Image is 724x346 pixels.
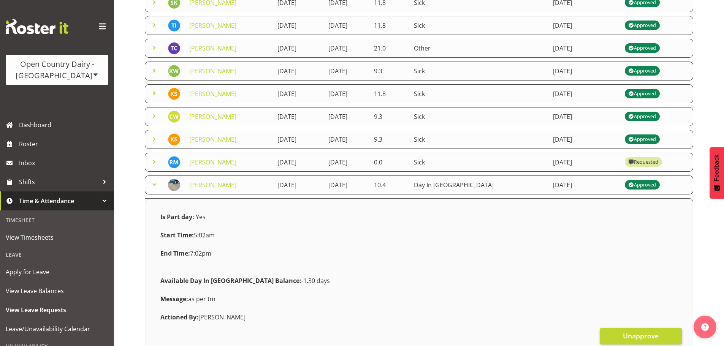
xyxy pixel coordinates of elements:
[2,228,112,247] a: View Timesheets
[189,67,236,75] a: [PERSON_NAME]
[196,213,206,221] span: Yes
[369,39,409,58] td: 21.0
[19,138,110,150] span: Roster
[6,323,108,335] span: Leave/Unavailability Calendar
[324,39,369,58] td: [DATE]
[168,65,180,77] img: kerrod-ward11647.jpg
[600,328,682,344] button: Unapprove
[409,153,548,172] td: Sick
[409,39,548,58] td: Other
[189,44,236,52] a: [PERSON_NAME]
[2,212,112,228] div: Timesheet
[369,175,409,194] td: 10.4
[19,195,99,207] span: Time & Attendance
[160,249,211,258] span: 7:02pm
[160,231,194,239] strong: Start Time:
[160,231,215,239] span: 5:02am
[324,153,369,172] td: [DATE]
[156,290,682,308] div: as per tm
[13,58,101,81] div: Open Country Dairy - [GEOGRAPHIC_DATA]
[409,62,548,81] td: Sick
[548,130,620,149] td: [DATE]
[701,323,709,331] img: help-xxl-2.png
[6,232,108,243] span: View Timesheets
[409,175,548,194] td: Day In [GEOGRAPHIC_DATA]
[189,181,236,189] a: [PERSON_NAME]
[160,213,194,221] strong: Is Part day:
[369,16,409,35] td: 11.8
[168,19,180,32] img: tama-irvine10093.jpg
[369,62,409,81] td: 9.3
[189,158,236,166] a: [PERSON_NAME]
[629,66,656,76] div: Approved
[273,153,324,172] td: [DATE]
[2,319,112,338] a: Leave/Unavailability Calendar
[160,276,301,285] strong: Available Day In [GEOGRAPHIC_DATA] Balance:
[6,304,108,316] span: View Leave Requests
[160,249,190,258] strong: End Time:
[273,62,324,81] td: [DATE]
[369,153,409,172] td: 0.0
[156,272,682,290] div: -1.30 days
[548,153,620,172] td: [DATE]
[409,84,548,103] td: Sick
[189,112,236,121] a: [PERSON_NAME]
[369,130,409,149] td: 9.3
[189,90,236,98] a: [PERSON_NAME]
[548,62,620,81] td: [DATE]
[168,42,180,54] img: tracey-chittock9998.jpg
[629,89,656,98] div: Approved
[2,247,112,262] div: Leave
[156,308,682,326] div: [PERSON_NAME]
[629,44,656,53] div: Approved
[189,135,236,144] a: [PERSON_NAME]
[369,84,409,103] td: 11.8
[19,176,99,188] span: Shifts
[623,331,659,341] span: Unapprove
[168,88,180,100] img: kevin-stuck7439.jpg
[324,62,369,81] td: [DATE]
[710,147,724,199] button: Feedback - Show survey
[168,111,180,123] img: cassidy-williams9866.jpg
[6,19,68,34] img: Rosterit website logo
[19,119,110,131] span: Dashboard
[629,112,656,121] div: Approved
[189,21,236,30] a: [PERSON_NAME]
[409,130,548,149] td: Sick
[409,107,548,126] td: Sick
[548,175,620,194] td: [DATE]
[324,130,369,149] td: [DATE]
[6,266,108,278] span: Apply for Leave
[273,16,324,35] td: [DATE]
[713,155,720,181] span: Feedback
[160,313,198,321] strong: Actioned By:
[168,179,180,191] img: leon-harrison5c2f3339fd17ca37e44f2f954d40a40d.png
[548,84,620,103] td: [DATE]
[2,300,112,319] a: View Leave Requests
[324,107,369,126] td: [DATE]
[629,135,656,144] div: Approved
[273,175,324,194] td: [DATE]
[548,39,620,58] td: [DATE]
[168,156,180,168] img: rick-murphy11702.jpg
[273,39,324,58] td: [DATE]
[168,133,180,145] img: kevin-stuck7439.jpg
[369,107,409,126] td: 9.3
[548,16,620,35] td: [DATE]
[629,21,656,30] div: Approved
[273,84,324,103] td: [DATE]
[324,175,369,194] td: [DATE]
[2,262,112,281] a: Apply for Leave
[629,158,658,167] div: Requested
[409,16,548,35] td: Sick
[273,107,324,126] td: [DATE]
[629,180,656,190] div: Approved
[324,16,369,35] td: [DATE]
[19,157,110,169] span: Inbox
[324,84,369,103] td: [DATE]
[160,295,188,303] strong: Message:
[2,281,112,300] a: View Leave Balances
[6,285,108,297] span: View Leave Balances
[548,107,620,126] td: [DATE]
[273,130,324,149] td: [DATE]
